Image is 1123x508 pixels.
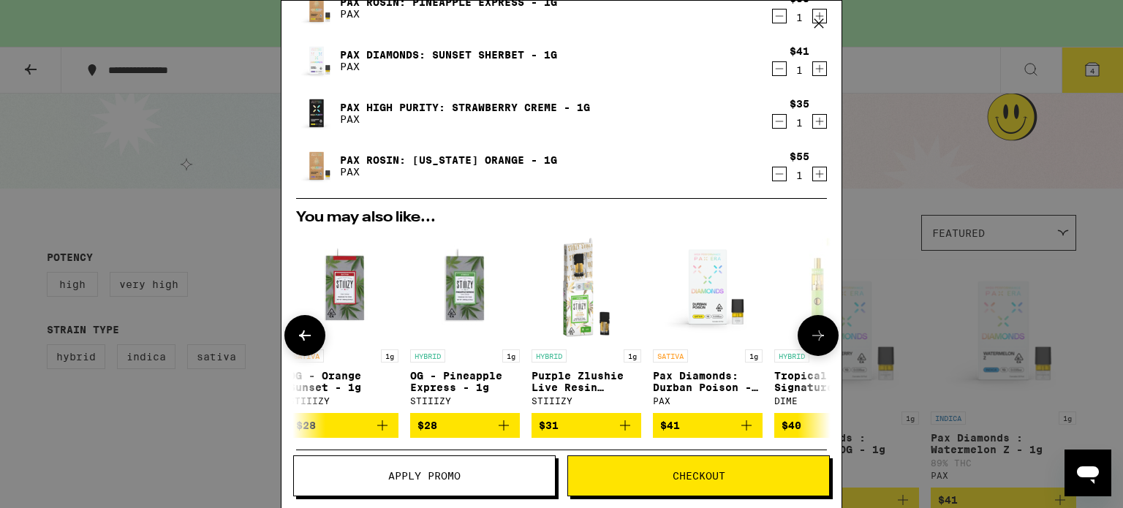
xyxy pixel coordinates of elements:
h2: You may also like... [296,211,827,225]
div: 1 [790,12,809,23]
p: PAX [340,8,557,20]
p: HYBRID [774,349,809,363]
img: PAX Rosin: California Orange - 1g [296,145,337,186]
a: PAX Rosin: [US_STATE] Orange - 1g [340,154,557,166]
span: Apply Promo [388,471,461,481]
img: STIIIZY - Purple Zlushie Live Resin Liquid Diamonds - 1g [532,232,641,342]
span: Checkout [673,471,725,481]
span: $28 [296,420,316,431]
img: DIME - Tropical Kiwi Signature AIO - 1g [774,232,884,342]
p: HYBRID [410,349,445,363]
p: PAX [340,61,557,72]
img: Pax Diamonds: Sunset Sherbet - 1g [296,40,337,81]
span: $41 [660,420,680,431]
button: Decrement [772,167,787,181]
p: 1g [624,349,641,363]
p: OG - Pineapple Express - 1g [410,370,520,393]
div: STIIIZY [532,396,641,406]
a: Open page for Tropical Kiwi Signature AIO - 1g from DIME [774,232,884,413]
button: Add to bag [532,413,641,438]
iframe: Button to launch messaging window, conversation in progress [1065,450,1111,496]
p: SATIVA [289,349,324,363]
button: Checkout [567,455,830,496]
button: Increment [812,114,827,129]
span: $28 [417,420,437,431]
div: $41 [790,45,809,57]
p: Purple Zlushie Live Resin Liquid Diamonds - 1g [532,370,641,393]
button: Add to bag [289,413,398,438]
p: Pax Diamonds: Durban Poison - 1g [653,370,763,393]
div: STIIIZY [410,396,520,406]
p: OG - Orange Sunset - 1g [289,370,398,393]
button: Add to bag [774,413,884,438]
a: Open page for Purple Zlushie Live Resin Liquid Diamonds - 1g from STIIIZY [532,232,641,413]
a: Open page for OG - Orange Sunset - 1g from STIIIZY [289,232,398,413]
p: PAX [340,166,557,178]
button: Decrement [772,61,787,76]
p: 1g [381,349,398,363]
button: Increment [812,167,827,181]
button: Increment [812,61,827,76]
button: Add to bag [653,413,763,438]
p: HYBRID [532,349,567,363]
p: 1g [502,349,520,363]
p: PAX [340,113,590,125]
div: 1 [790,64,809,76]
img: PAX - Pax Diamonds: Durban Poison - 1g [653,232,763,342]
div: DIME [774,396,884,406]
img: STIIIZY - OG - Pineapple Express - 1g [410,232,520,342]
a: Open page for OG - Pineapple Express - 1g from STIIIZY [410,232,520,413]
button: Decrement [772,9,787,23]
p: Tropical Kiwi Signature AIO - 1g [774,370,884,393]
a: Open page for Pax Diamonds: Durban Poison - 1g from PAX [653,232,763,413]
a: Pax High Purity: Strawberry Creme - 1g [340,102,590,113]
span: $31 [539,420,559,431]
div: 1 [790,117,809,129]
div: $35 [790,98,809,110]
a: Pax Diamonds: Sunset Sherbet - 1g [340,49,557,61]
img: Pax High Purity: Strawberry Creme - 1g [296,93,337,134]
button: Add to bag [410,413,520,438]
span: $40 [782,420,801,431]
div: 1 [790,170,809,181]
div: $55 [790,151,809,162]
p: 1g [745,349,763,363]
button: Apply Promo [293,455,556,496]
button: Decrement [772,114,787,129]
div: PAX [653,396,763,406]
div: STIIIZY [289,396,398,406]
p: SATIVA [653,349,688,363]
img: STIIIZY - OG - Orange Sunset - 1g [289,232,398,342]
